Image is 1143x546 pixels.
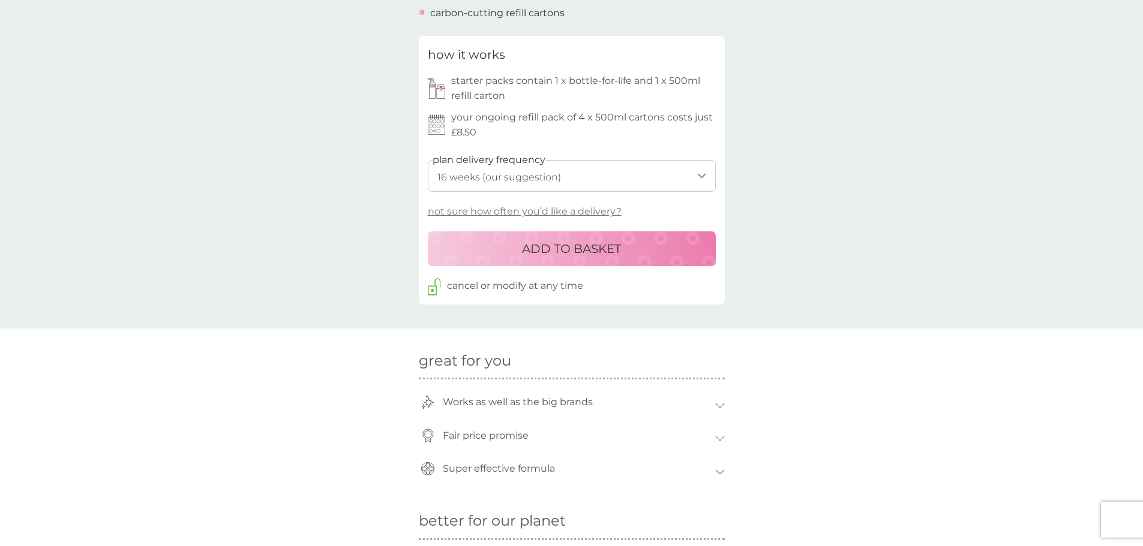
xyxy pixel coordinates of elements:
[419,352,725,370] h2: great for you
[522,239,621,258] p: ADD TO BASKET
[437,455,561,482] p: Super effective formula
[419,512,725,530] h2: better for our planet
[451,110,716,140] p: your ongoing refill pack of 4 x 500ml cartons costs just £8.50
[428,231,716,266] button: ADD TO BASKET
[433,152,545,168] label: plan delivery frequency
[421,461,435,476] img: smol-super-effective.svg
[451,73,716,104] p: starter packs contain 1 x bottle-for-life and 1 x 500ml refill carton
[430,5,565,21] p: carbon-cutting refill cartons
[437,422,535,450] p: Fair price promise
[421,395,434,409] img: smol-stars.svg
[421,429,434,443] img: smol-medal.svg
[428,204,622,219] p: not sure how often you’d like a delivery?
[428,45,505,64] h3: how it works
[437,388,599,416] p: Works as well as the big brands
[447,278,583,294] p: cancel or modify at any time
